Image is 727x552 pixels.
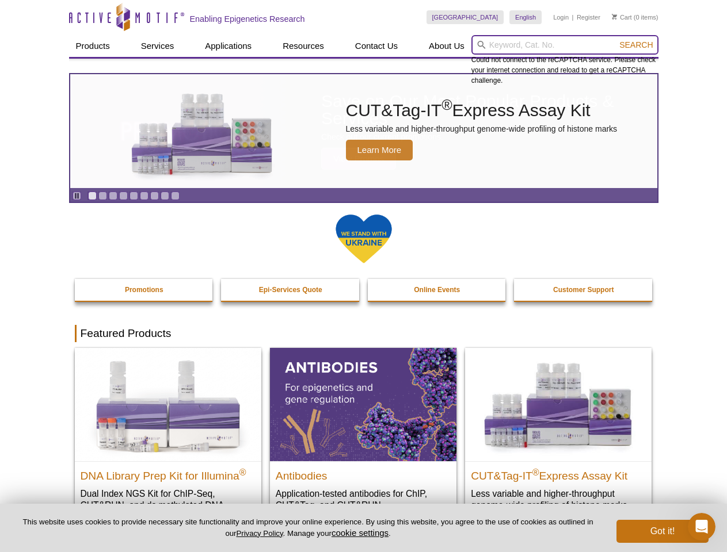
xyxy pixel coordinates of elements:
a: CUT&Tag-IT Express Assay Kit CUT&Tag-IT®Express Assay Kit Less variable and higher-throughput gen... [70,74,657,188]
a: English [509,10,542,24]
p: Application-tested antibodies for ChIP, CUT&Tag, and CUT&RUN. [276,488,451,511]
a: Applications [198,35,258,57]
a: Products [69,35,117,57]
a: Go to slide 8 [161,191,169,200]
a: CUT&Tag-IT® Express Assay Kit CUT&Tag-IT®Express Assay Kit Less variable and higher-throughput ge... [465,348,652,522]
sup: ® [441,97,452,113]
strong: Promotions [125,286,163,294]
a: About Us [422,35,471,57]
h2: CUT&Tag-IT Express Assay Kit [471,465,646,482]
img: We Stand With Ukraine [335,213,393,264]
a: [GEOGRAPHIC_DATA] [427,10,504,24]
a: Cart [612,13,632,21]
a: Register [577,13,600,21]
span: Search [619,40,653,49]
a: Go to slide 7 [150,191,159,200]
a: Promotions [75,279,214,301]
strong: Epi-Services Quote [259,286,322,294]
li: (0 items) [612,10,659,24]
li: | [572,10,574,24]
a: Online Events [368,279,507,301]
strong: Online Events [414,286,460,294]
iframe: Intercom live chat [688,513,715,540]
sup: ® [239,467,246,477]
a: Privacy Policy [236,529,283,538]
span: Learn More [346,140,413,160]
p: Dual Index NGS Kit for ChIP-Seq, CUT&RUN, and ds methylated DNA assays. [81,488,256,523]
a: Services [134,35,181,57]
strong: Customer Support [553,286,614,294]
img: DNA Library Prep Kit for Illumina [75,348,261,461]
a: Go to slide 9 [171,191,180,200]
button: cookie settings [332,528,389,538]
a: Go to slide 5 [130,191,138,200]
a: All Antibodies Antibodies Application-tested antibodies for ChIP, CUT&Tag, and CUT&RUN. [270,348,456,522]
p: This website uses cookies to provide necessary site functionality and improve your online experie... [18,517,597,539]
a: Resources [276,35,331,57]
a: Go to slide 1 [88,191,97,200]
input: Keyword, Cat. No. [471,35,659,55]
a: Login [553,13,569,21]
img: CUT&Tag-IT® Express Assay Kit [465,348,652,461]
h2: DNA Library Prep Kit for Illumina [81,465,256,482]
a: Go to slide 6 [140,191,149,200]
h2: Featured Products [75,325,653,342]
img: All Antibodies [270,348,456,461]
p: Less variable and higher-throughput genome-wide profiling of histone marks [346,124,618,134]
a: Epi-Services Quote [221,279,360,301]
a: Contact Us [348,35,405,57]
p: Less variable and higher-throughput genome-wide profiling of histone marks​. [471,488,646,511]
h2: CUT&Tag-IT Express Assay Kit [346,102,618,119]
div: Could not connect to the reCAPTCHA service. Please check your internet connection and reload to g... [471,35,659,86]
sup: ® [532,467,539,477]
a: Go to slide 2 [98,191,107,200]
img: CUT&Tag-IT Express Assay Kit [107,68,297,194]
img: Your Cart [612,14,617,20]
article: CUT&Tag-IT Express Assay Kit [70,74,657,188]
a: Toggle autoplay [73,191,81,200]
a: Go to slide 3 [109,191,117,200]
button: Search [616,40,656,50]
a: DNA Library Prep Kit for Illumina DNA Library Prep Kit for Illumina® Dual Index NGS Kit for ChIP-... [75,348,261,534]
a: Customer Support [514,279,653,301]
h2: Antibodies [276,465,451,482]
button: Got it! [616,520,709,543]
a: Go to slide 4 [119,191,128,200]
h2: Enabling Epigenetics Research [190,14,305,24]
